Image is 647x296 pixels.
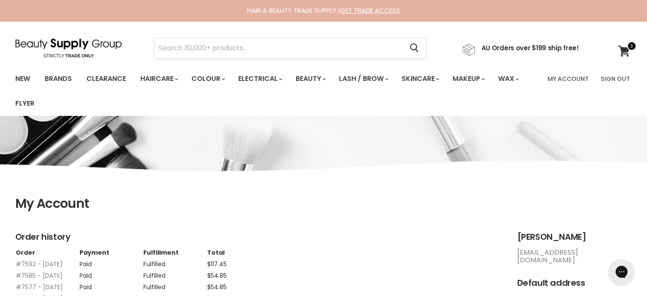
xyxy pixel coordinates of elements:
a: Clearance [80,70,132,88]
ul: Main menu [9,66,542,116]
a: Colour [185,70,230,88]
a: Brands [38,70,78,88]
a: #7592 - [DATE] [16,260,63,268]
a: GET TRADE ACCESS [340,6,400,15]
a: [EMAIL_ADDRESS][DOMAIN_NAME] [517,247,578,265]
span: $54.85 [207,283,227,291]
span: $54.85 [207,271,227,280]
a: Skincare [395,70,445,88]
a: #7577 - [DATE] [16,283,63,291]
th: Order [15,249,79,256]
div: HAIR & BEAUTY TRADE SUPPLY | [5,6,643,15]
a: Electrical [232,70,288,88]
h2: Default address [517,278,632,288]
a: My Account [542,70,594,88]
td: Paid [79,279,143,291]
a: Makeup [446,70,490,88]
form: Product [154,38,426,58]
span: $117.45 [207,260,227,268]
a: Flyer [9,95,41,112]
th: Total [207,249,271,256]
a: New [9,70,37,88]
iframe: Gorgias live chat messenger [604,256,638,287]
input: Search [154,38,403,58]
th: Payment [79,249,143,256]
button: Search [403,38,426,58]
nav: Main [5,66,643,116]
a: Sign Out [596,70,635,88]
a: Haircare [134,70,183,88]
th: Fulfillment [143,249,207,256]
td: Fulfilled [143,268,207,279]
td: Fulfilled [143,256,207,268]
a: Wax [492,70,524,88]
td: Paid [79,256,143,268]
a: Beauty [289,70,331,88]
a: #7585 - [DATE] [16,271,63,280]
td: Paid [79,268,143,279]
a: Lash / Brow [333,70,393,88]
td: Fulfilled [143,279,207,291]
